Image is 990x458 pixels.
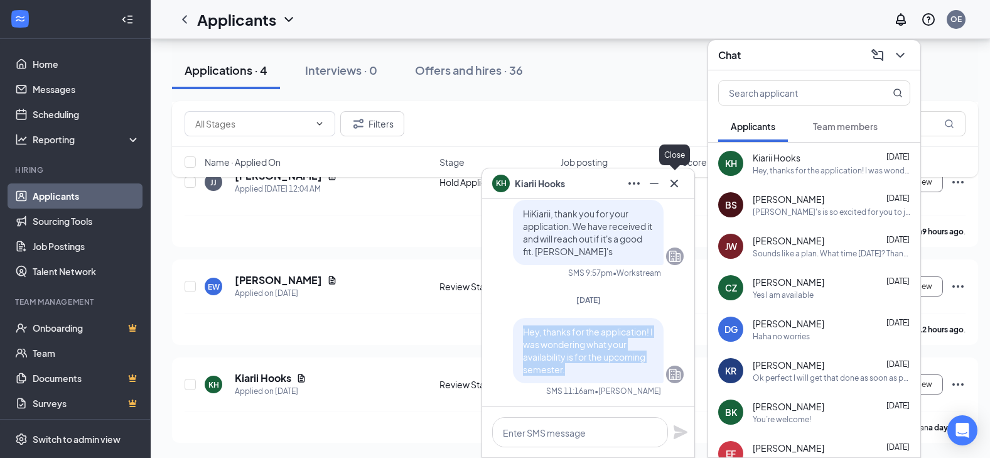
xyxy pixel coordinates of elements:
div: CZ [725,281,737,294]
svg: ComposeMessage [870,48,885,63]
span: Stage [439,156,465,168]
div: Open Intercom Messenger [947,415,977,445]
span: • Workstream [613,268,661,278]
svg: WorkstreamLogo [14,13,26,25]
span: [PERSON_NAME] [753,317,824,330]
svg: MagnifyingGlass [944,119,954,129]
span: [DATE] [886,276,910,286]
div: BK [725,406,737,418]
svg: Ellipses [627,176,642,191]
span: [PERSON_NAME] [753,234,824,247]
svg: ChevronDown [281,12,296,27]
input: Search applicant [719,81,868,105]
a: Home [33,52,140,77]
span: Hey, thanks for the application! I was wondering what your availability is for the upcoming semes... [523,326,653,375]
div: Applied on [DATE] [235,385,306,398]
span: [DATE] [886,442,910,452]
svg: MagnifyingGlass [893,88,903,98]
div: Review Stage [439,378,553,391]
span: [DATE] [576,295,601,305]
a: Team [33,341,140,366]
a: Messages [33,77,140,102]
a: OnboardingCrown [33,315,140,341]
div: Interviews · 0 [305,62,377,78]
span: • [PERSON_NAME] [595,386,661,396]
div: Switch to admin view [33,433,121,445]
div: Ok perfect I will get that done as soon as possible and let you know! [753,373,910,383]
div: [PERSON_NAME]'s is so excited for you to join our team! Do you know anyone else who might be inte... [753,207,910,217]
svg: ChevronDown [893,48,908,63]
div: Sounds like a plan. What time [DATE]? Thanks [PERSON_NAME] [753,248,910,259]
div: JW [725,240,737,253]
div: KR [725,364,736,377]
div: Team Management [15,297,137,307]
span: [DATE] [886,318,910,327]
div: EW [208,281,220,292]
div: KH [208,379,219,390]
svg: Cross [667,176,682,191]
button: Filter Filters [340,111,404,136]
span: [DATE] [886,235,910,244]
div: Offers and hires · 36 [415,62,523,78]
span: [PERSON_NAME] [753,400,824,413]
a: Talent Network [33,259,140,284]
div: Hiring [15,165,137,175]
h5: Kiarii Hooks [235,371,291,385]
div: Haha no worries [753,331,810,342]
svg: Document [296,373,306,383]
span: Team members [813,121,878,132]
svg: Settings [15,433,28,445]
div: Review Stage [439,280,553,293]
h3: Chat [718,48,741,62]
a: DocumentsCrown [33,366,140,391]
svg: ChevronDown [315,119,325,129]
h1: Applicants [197,9,276,30]
div: Applied on [DATE] [235,287,337,300]
div: Applications · 4 [185,62,267,78]
svg: Company [667,249,682,264]
input: All Stages [195,117,309,131]
b: 9 hours ago [922,227,964,236]
svg: Company [667,367,682,382]
span: [PERSON_NAME] [753,359,824,371]
div: KH [725,157,737,170]
svg: QuestionInfo [921,12,936,27]
div: Reporting [33,133,141,146]
div: SMS 9:57pm [568,268,613,278]
a: Sourcing Tools [33,209,140,234]
span: Name · Applied On [205,156,281,168]
span: [DATE] [886,359,910,369]
b: 12 hours ago [918,325,964,334]
span: Kiarii Hooks [753,151,800,164]
a: Scheduling [33,102,140,127]
span: [PERSON_NAME] [753,193,824,205]
button: Ellipses [624,173,644,194]
svg: Plane [673,425,688,440]
span: [PERSON_NAME] [753,276,824,288]
button: ChevronDown [890,45,910,65]
button: ComposeMessage [868,45,888,65]
svg: Ellipses [950,279,966,294]
svg: ChevronLeft [177,12,192,27]
span: [DATE] [886,401,910,410]
button: Cross [664,173,684,194]
div: BS [725,199,737,211]
span: [DATE] [886,194,910,203]
a: Applicants [33,183,140,209]
b: a day ago [928,423,964,432]
a: Job Postings [33,234,140,259]
a: SurveysCrown [33,391,140,416]
svg: Notifications [893,12,908,27]
span: [DATE] [886,152,910,161]
div: Yes I am available [753,290,814,300]
div: SMS 11:16am [546,386,595,396]
svg: Document [327,275,337,285]
span: HiKiarii, thank you for your application. We have received it and will reach out if it's a good f... [523,208,652,257]
div: DG [724,323,738,335]
span: [PERSON_NAME] [753,442,824,454]
svg: Filter [351,116,366,131]
svg: Analysis [15,133,28,146]
h5: [PERSON_NAME] [235,273,322,287]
